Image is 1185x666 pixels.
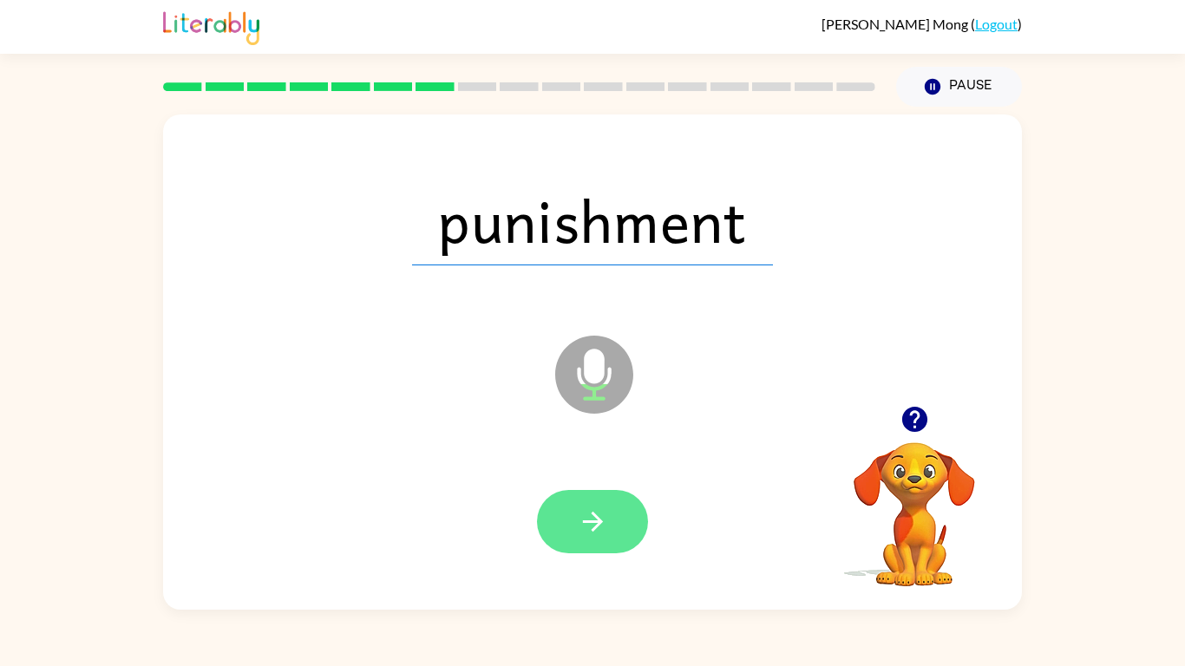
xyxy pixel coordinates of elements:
button: Pause [896,67,1022,107]
span: [PERSON_NAME] Mong [822,16,971,32]
span: punishment [412,175,773,265]
div: ( ) [822,16,1022,32]
img: Literably [163,7,259,45]
video: Your browser must support playing .mp4 files to use Literably. Please try using another browser. [828,415,1001,589]
a: Logout [975,16,1018,32]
